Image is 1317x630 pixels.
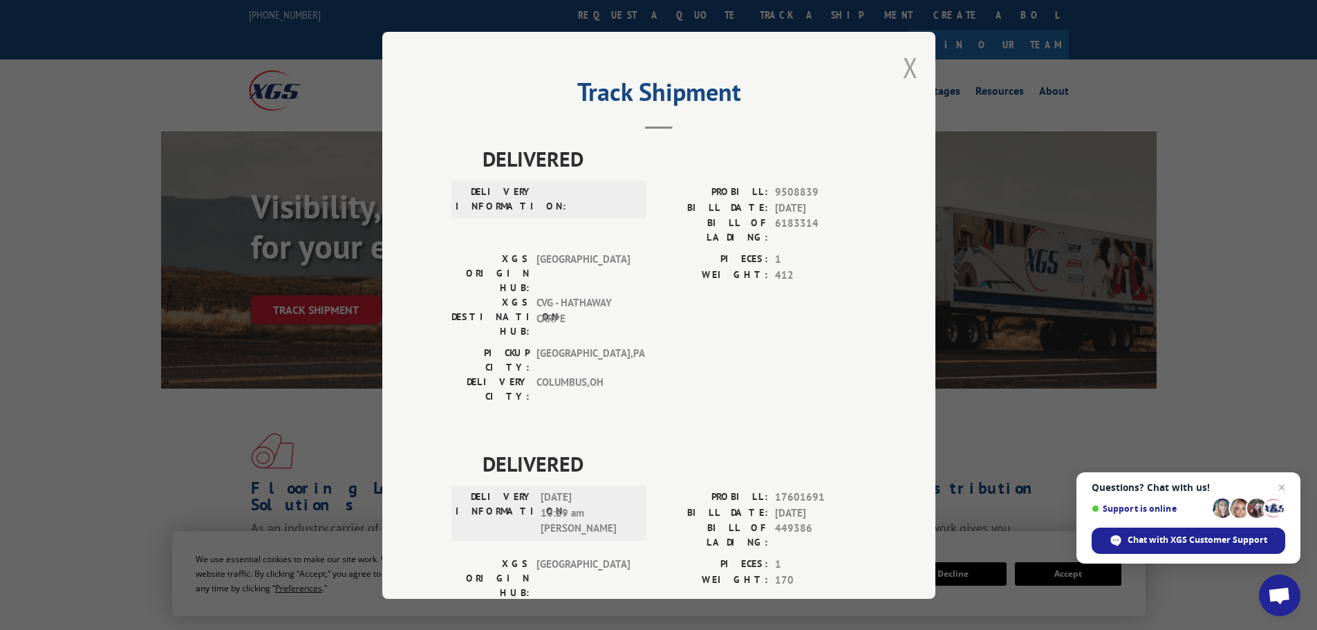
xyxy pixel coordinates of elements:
span: [DATE] [775,200,866,216]
span: [DATE] [775,505,866,521]
span: Close chat [1273,479,1290,496]
label: DELIVERY INFORMATION: [456,490,534,537]
span: CVG - HATHAWAY CARPE [536,295,630,339]
span: 412 [775,267,866,283]
label: PROBILL: [659,185,768,201]
div: Chat with XGS Customer Support [1092,528,1285,554]
label: BILL OF LADING: [659,521,768,550]
span: 9508839 [775,185,866,201]
span: 1 [775,557,866,573]
label: BILL DATE: [659,200,768,216]
span: 170 [775,572,866,588]
label: PIECES: [659,252,768,268]
label: WEIGHT: [659,572,768,588]
span: [GEOGRAPHIC_DATA] [536,252,630,295]
label: XGS ORIGIN HUB: [451,252,530,295]
span: DELIVERED [483,448,866,479]
label: DELIVERY CITY: [451,375,530,404]
div: Open chat [1259,575,1300,616]
span: Questions? Chat with us! [1092,482,1285,493]
span: [DATE] 10:29 am [PERSON_NAME] [541,490,634,537]
label: XGS ORIGIN HUB: [451,557,530,600]
label: XGS DESTINATION HUB: [451,295,530,339]
span: COLUMBUS , OH [536,375,630,404]
span: Support is online [1092,503,1208,514]
label: PROBILL: [659,490,768,506]
label: PIECES: [659,557,768,573]
span: 1 [775,252,866,268]
span: [GEOGRAPHIC_DATA] , PA [536,346,630,375]
span: 449386 [775,521,866,550]
label: DELIVERY INFORMATION: [456,185,534,214]
span: 17601691 [775,490,866,506]
span: Chat with XGS Customer Support [1128,534,1267,546]
label: WEIGHT: [659,267,768,283]
span: DELIVERED [483,143,866,174]
label: BILL DATE: [659,505,768,521]
span: 6183314 [775,216,866,245]
label: PICKUP CITY: [451,346,530,375]
button: Close modal [903,49,918,86]
span: [GEOGRAPHIC_DATA] [536,557,630,600]
label: BILL OF LADING: [659,216,768,245]
h2: Track Shipment [451,82,866,109]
